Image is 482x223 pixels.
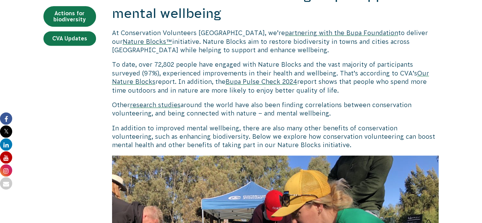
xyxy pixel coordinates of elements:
a: research studies [130,101,181,108]
a: CVA Updates [43,31,96,46]
span: To date, over 72,802 people have engaged with Nature Blocks and the vast majority of participants... [112,61,417,76]
span: to deliver our [112,29,428,45]
a: Nature Blocks™ [123,38,172,45]
span: around the world have also been finding correlations between conservation volunteering, and being... [112,101,412,117]
span: initiative. Nature Blocks aim to restore biodiversity in towns and cities across [GEOGRAPHIC_DATA... [112,38,410,53]
a: partnering with the Bupa Foundation [285,29,398,36]
span: report shows that people who spend more time outdoors and in nature are more likely to enjoy bett... [112,78,427,93]
a: Actions for biodiversity [43,6,96,27]
span: Other [112,101,130,108]
a: Bupa Pulse Check 2024 [226,78,297,85]
span: At Conservation Volunteers [GEOGRAPHIC_DATA], we’re [112,29,285,36]
span: In addition to improved mental wellbeing, there are also many other benefits of conservation volu... [112,125,435,149]
span: report. In addition, the [155,78,226,85]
